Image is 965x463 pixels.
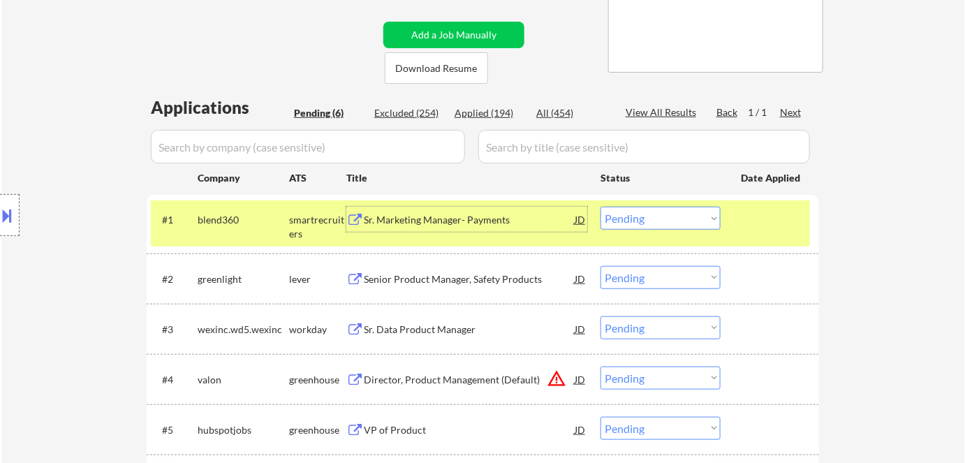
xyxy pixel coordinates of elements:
[716,105,739,119] div: Back
[573,417,587,442] div: JD
[289,171,346,185] div: ATS
[198,423,289,437] div: hubspotjobs
[601,165,721,190] div: Status
[626,105,700,119] div: View All Results
[383,22,524,48] button: Add a Job Manually
[289,213,346,240] div: smartrecruiters
[151,130,465,163] input: Search by company (case sensitive)
[364,272,575,286] div: Senior Product Manager, Safety Products
[289,423,346,437] div: greenhouse
[294,106,364,120] div: Pending (6)
[547,369,566,388] button: warning_amber
[455,106,524,120] div: Applied (194)
[478,130,810,163] input: Search by title (case sensitive)
[162,373,186,387] div: #4
[198,373,289,387] div: valon
[289,272,346,286] div: lever
[573,266,587,291] div: JD
[364,373,575,387] div: Director, Product Management (Default)
[573,367,587,392] div: JD
[364,423,575,437] div: VP of Product
[374,106,444,120] div: Excluded (254)
[780,105,802,119] div: Next
[364,213,575,227] div: Sr. Marketing Manager- Payments
[573,207,587,232] div: JD
[289,323,346,337] div: workday
[536,106,606,120] div: All (454)
[385,52,488,84] button: Download Resume
[573,316,587,341] div: JD
[162,423,186,437] div: #5
[741,171,802,185] div: Date Applied
[364,323,575,337] div: Sr. Data Product Manager
[289,373,346,387] div: greenhouse
[748,105,780,119] div: 1 / 1
[346,171,587,185] div: Title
